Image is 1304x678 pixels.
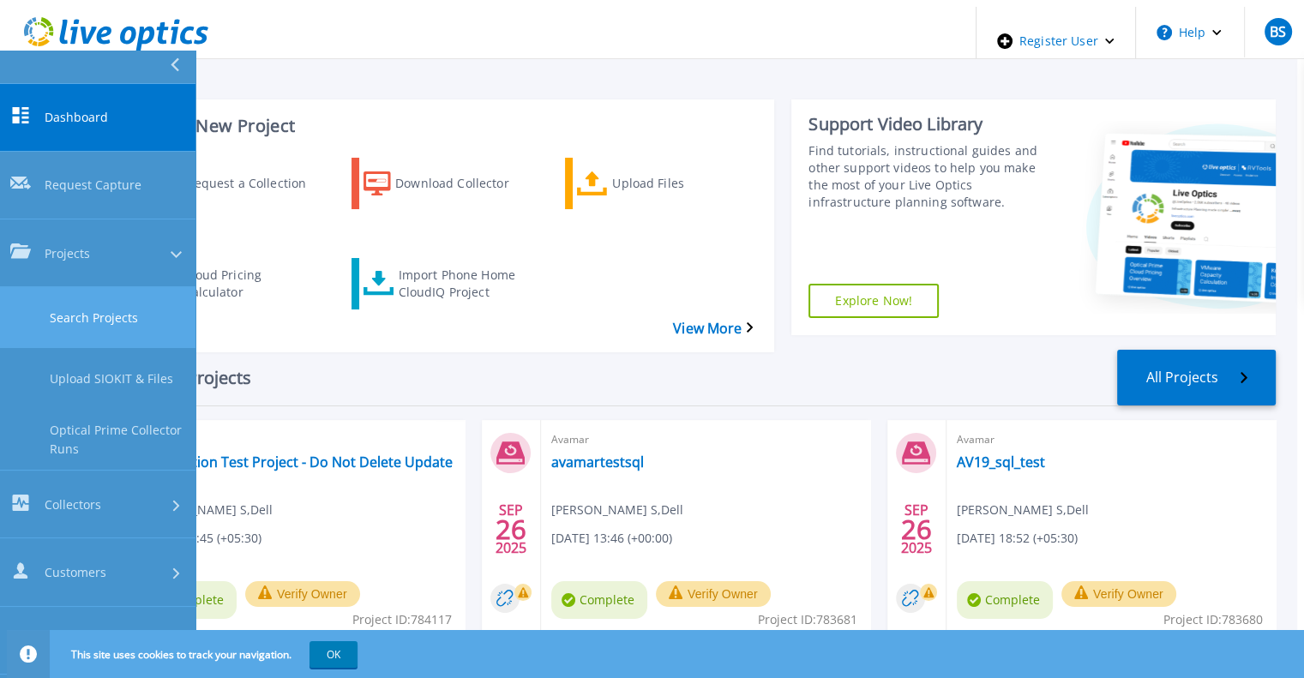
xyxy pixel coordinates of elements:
h3: Start a New Project [137,117,752,135]
div: Import Phone Home CloudIQ Project [398,262,535,305]
div: SEP 2025 [495,498,527,561]
div: Find tutorials, instructional guides and other support videos to help you make the most of your L... [808,142,1051,211]
span: Complete [957,581,1053,619]
div: Register User [976,7,1135,75]
span: [DATE] 16:45 (+05:30) [141,529,261,548]
span: Project ID: 783681 [758,610,857,629]
button: OK [309,641,358,668]
a: AV19_sql_test [957,453,1045,471]
button: Verify Owner [1061,581,1176,607]
span: [PERSON_NAME] S , Dell [957,501,1089,519]
span: Project ID: 783680 [1163,610,1263,629]
div: Request a Collection [186,162,323,205]
span: BS [1270,25,1286,39]
a: Explore Now! [808,284,939,318]
span: [PERSON_NAME] S , Dell [551,501,683,519]
span: [DATE] 13:46 (+00:00) [551,529,672,548]
span: Collectors [45,495,101,513]
div: Download Collector [395,162,532,205]
a: Automation Test Project - Do Not Delete Update Retry [141,453,454,488]
span: 26 [901,522,932,537]
a: Cloud Pricing Calculator [137,258,345,309]
div: SEP 2025 [900,498,933,561]
button: Help [1136,7,1243,58]
span: This site uses cookies to track your navigation. [54,641,358,668]
span: [DATE] 18:52 (+05:30) [957,529,1078,548]
span: Avamar [141,430,454,449]
a: Download Collector [352,158,559,209]
span: Avamar [551,430,860,449]
a: Upload Files [565,158,772,209]
span: Avamar [957,430,1265,449]
span: Complete [551,581,647,619]
span: 26 [496,522,526,537]
button: Verify Owner [245,581,360,607]
span: Projects [45,244,90,262]
a: Request a Collection [137,158,345,209]
div: Cloud Pricing Calculator [183,262,321,305]
a: View More [673,321,753,337]
span: Customers [45,563,106,581]
a: All Projects [1117,350,1276,405]
span: [PERSON_NAME] S , Dell [141,501,273,519]
span: Project ID: 784117 [352,610,452,629]
div: Upload Files [612,162,749,205]
div: Support Video Library [808,113,1051,135]
a: avamartestsql [551,453,644,471]
span: Dashboard [45,108,108,126]
span: Request Capture [45,177,141,195]
button: Verify Owner [656,581,771,607]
